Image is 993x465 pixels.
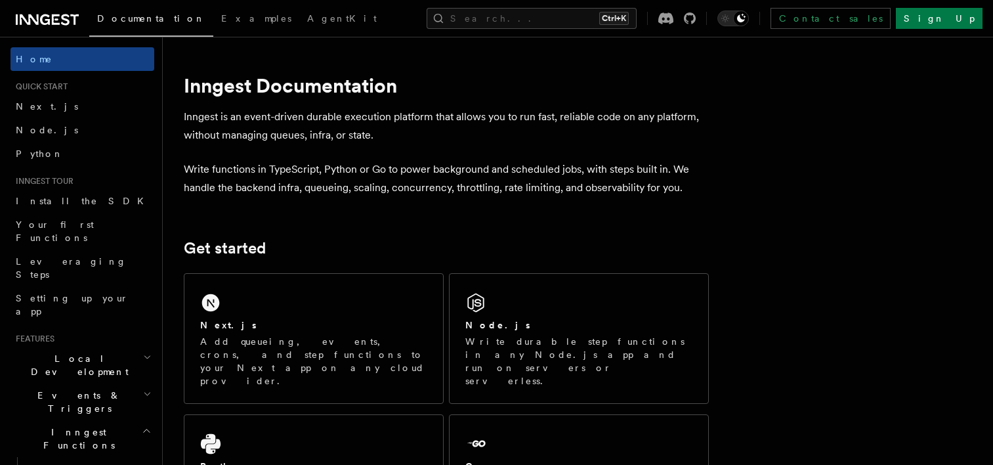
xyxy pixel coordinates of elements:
[11,213,154,250] a: Your first Functions
[11,426,142,452] span: Inngest Functions
[16,53,53,66] span: Home
[11,286,154,323] a: Setting up your app
[717,11,749,26] button: Toggle dark mode
[200,319,257,332] h2: Next.js
[16,293,129,317] span: Setting up your app
[16,196,152,206] span: Install the SDK
[184,108,709,144] p: Inngest is an event-driven durable execution platform that allows you to run fast, reliable code ...
[11,420,154,457] button: Inngest Functions
[184,239,266,257] a: Get started
[11,347,154,384] button: Local Development
[11,389,143,415] span: Events & Triggers
[599,12,629,25] kbd: Ctrl+K
[11,250,154,286] a: Leveraging Steps
[184,160,709,197] p: Write functions in TypeScript, Python or Go to power background and scheduled jobs, with steps bu...
[11,142,154,166] a: Python
[11,81,68,92] span: Quick start
[97,13,205,24] span: Documentation
[213,4,299,35] a: Examples
[200,335,427,387] p: Add queueing, events, crons, and step functions to your Next app on any cloud provider.
[771,8,891,29] a: Contact sales
[184,273,444,404] a: Next.jsAdd queueing, events, crons, and step functions to your Next app on any cloud provider.
[16,101,78,112] span: Next.js
[184,74,709,97] h1: Inngest Documentation
[16,219,94,243] span: Your first Functions
[16,125,78,135] span: Node.js
[427,8,637,29] button: Search...Ctrl+K
[16,148,64,159] span: Python
[307,13,377,24] span: AgentKit
[299,4,385,35] a: AgentKit
[465,319,530,332] h2: Node.js
[221,13,291,24] span: Examples
[11,176,74,187] span: Inngest tour
[896,8,982,29] a: Sign Up
[11,95,154,118] a: Next.js
[89,4,213,37] a: Documentation
[11,352,143,378] span: Local Development
[11,189,154,213] a: Install the SDK
[465,335,692,387] p: Write durable step functions in any Node.js app and run on servers or serverless.
[11,334,54,344] span: Features
[11,118,154,142] a: Node.js
[449,273,709,404] a: Node.jsWrite durable step functions in any Node.js app and run on servers or serverless.
[11,384,154,420] button: Events & Triggers
[16,256,127,280] span: Leveraging Steps
[11,47,154,71] a: Home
